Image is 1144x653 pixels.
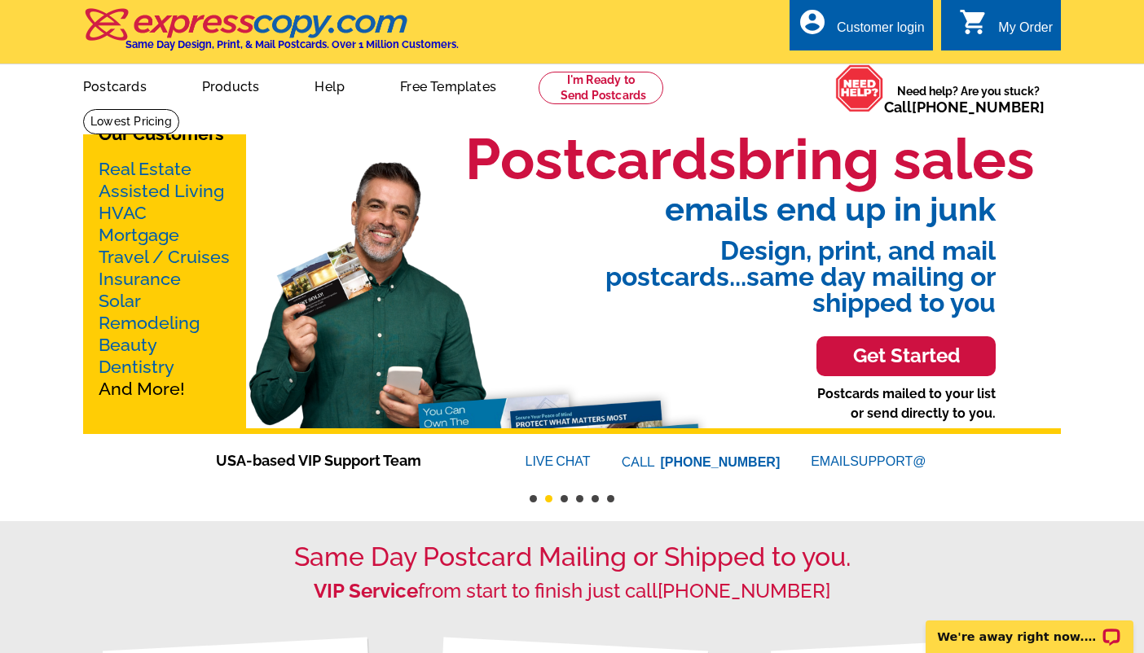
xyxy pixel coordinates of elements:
[99,158,231,400] p: And More!
[622,453,657,472] font: CALL
[99,313,200,333] a: Remodeling
[99,291,141,311] a: Solar
[811,454,928,468] a: EMAILSUPPORT@
[576,495,583,502] button: 4 of 6
[661,455,781,469] a: [PHONE_NUMBER]
[837,20,925,43] div: Customer login
[607,495,614,502] button: 6 of 6
[817,384,996,423] p: Postcards mailed to your list or send directly to you.
[798,18,925,38] a: account_circle Customer login
[99,269,181,289] a: Insurance
[176,66,286,104] a: Products
[850,452,928,471] font: SUPPORT@
[314,579,418,603] strong: VIP Service
[426,226,996,316] span: Design, print, and mail postcards...same day mailing or shipped to you
[83,20,459,50] a: Same Day Design, Print, & Mail Postcards. Over 1 Million Customers.
[915,602,1144,653] iframe: LiveChat chat widget
[530,495,537,502] button: 1 of 6
[884,99,1045,116] span: Call
[837,344,975,368] h3: Get Started
[99,357,174,377] a: Dentistry
[912,99,1045,116] a: [PHONE_NUMBER]
[125,38,459,50] h4: Same Day Design, Print, & Mail Postcards. Over 1 Million Customers.
[99,225,179,245] a: Mortgage
[288,66,371,104] a: Help
[374,66,522,104] a: Free Templates
[99,159,191,179] a: Real Estate
[99,203,147,223] a: HVAC
[526,454,591,468] a: LIVECHAT
[658,579,830,603] a: [PHONE_NUMBER]
[99,181,224,201] a: Assisted Living
[57,66,173,104] a: Postcards
[83,541,1061,572] h1: Same Day Postcard Mailing or Shipped to you.
[959,7,988,37] i: shopping_cart
[99,335,157,355] a: Beauty
[884,83,1053,116] span: Need help? Are you stuck?
[561,495,568,502] button: 3 of 6
[216,449,477,471] span: USA-based VIP Support Team
[798,7,827,37] i: account_circle
[526,452,557,471] font: LIVE
[465,125,1035,193] h1: Postcards bring sales
[835,64,884,112] img: help
[816,316,996,384] a: Get Started
[959,18,1053,38] a: shopping_cart My Order
[83,580,1061,603] h2: from start to finish just call
[545,495,552,502] button: 2 of 6
[99,247,230,267] a: Travel / Cruises
[426,193,996,226] span: emails end up in junk
[998,20,1053,43] div: My Order
[592,495,599,502] button: 5 of 6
